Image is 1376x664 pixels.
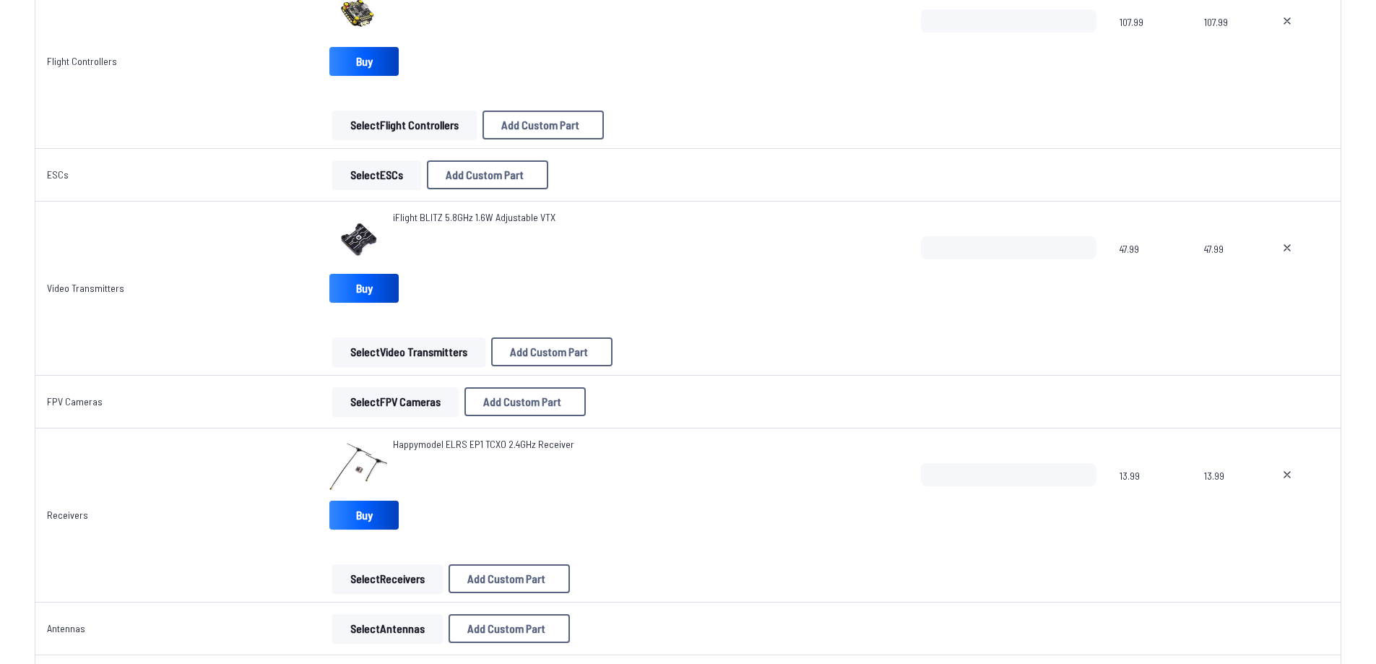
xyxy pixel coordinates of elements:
[464,387,586,416] button: Add Custom Part
[332,387,459,416] button: SelectFPV Cameras
[446,169,524,181] span: Add Custom Part
[329,501,399,530] a: Buy
[329,614,446,643] a: SelectAntennas
[1204,236,1246,306] span: 47.99
[467,573,545,585] span: Add Custom Part
[510,346,588,358] span: Add Custom Part
[329,337,488,366] a: SelectVideo Transmitters
[332,337,485,366] button: SelectVideo Transmitters
[1204,9,1246,79] span: 107.99
[47,55,117,67] a: Flight Controllers
[501,119,579,131] span: Add Custom Part
[329,274,399,303] a: Buy
[393,438,574,450] span: Happymodel ELRS EP1 TCXO 2.4GHz Receiver
[329,160,424,189] a: SelectESCs
[1120,9,1181,79] span: 107.99
[47,509,88,521] a: Receivers
[332,111,477,139] button: SelectFlight Controllers
[483,111,604,139] button: Add Custom Part
[332,160,421,189] button: SelectESCs
[47,168,69,181] a: ESCs
[467,623,545,634] span: Add Custom Part
[393,437,574,452] a: Happymodel ELRS EP1 TCXO 2.4GHz Receiver
[449,564,570,593] button: Add Custom Part
[47,282,124,294] a: Video Transmitters
[427,160,548,189] button: Add Custom Part
[332,564,443,593] button: SelectReceivers
[329,111,480,139] a: SelectFlight Controllers
[1120,463,1181,533] span: 13.99
[1120,236,1181,306] span: 47.99
[491,337,613,366] button: Add Custom Part
[329,387,462,416] a: SelectFPV Cameras
[393,210,555,225] a: iFlight BLITZ 5.8GHz 1.6W Adjustable VTX
[329,437,387,495] img: image
[449,614,570,643] button: Add Custom Part
[1204,463,1246,533] span: 13.99
[483,396,561,408] span: Add Custom Part
[329,564,446,593] a: SelectReceivers
[329,210,387,268] img: image
[332,614,443,643] button: SelectAntennas
[393,211,555,223] span: iFlight BLITZ 5.8GHz 1.6W Adjustable VTX
[47,395,103,408] a: FPV Cameras
[329,47,399,76] a: Buy
[47,622,85,634] a: Antennas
